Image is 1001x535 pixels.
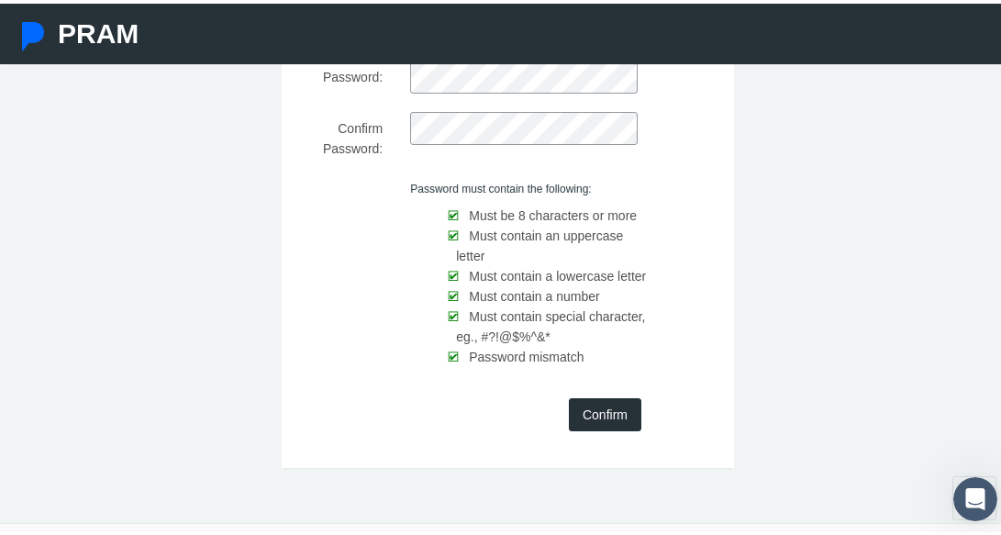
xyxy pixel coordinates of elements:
[469,346,584,361] span: Password mismatch
[58,15,139,45] span: PRAM
[286,108,397,161] label: Confirm Password:
[18,18,48,48] img: Pram Partner
[469,285,599,300] span: Must contain a number
[469,265,646,280] span: Must contain a lowercase letter
[456,306,645,340] span: Must contain special character, eg., #?!@$%^&*
[286,57,397,90] label: Password:
[569,395,641,428] input: Confirm
[953,474,997,518] iframe: Intercom live chat
[410,179,641,192] h6: Password must contain the following:
[469,205,637,219] span: Must be 8 characters or more
[456,225,623,260] span: Must contain an uppercase letter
